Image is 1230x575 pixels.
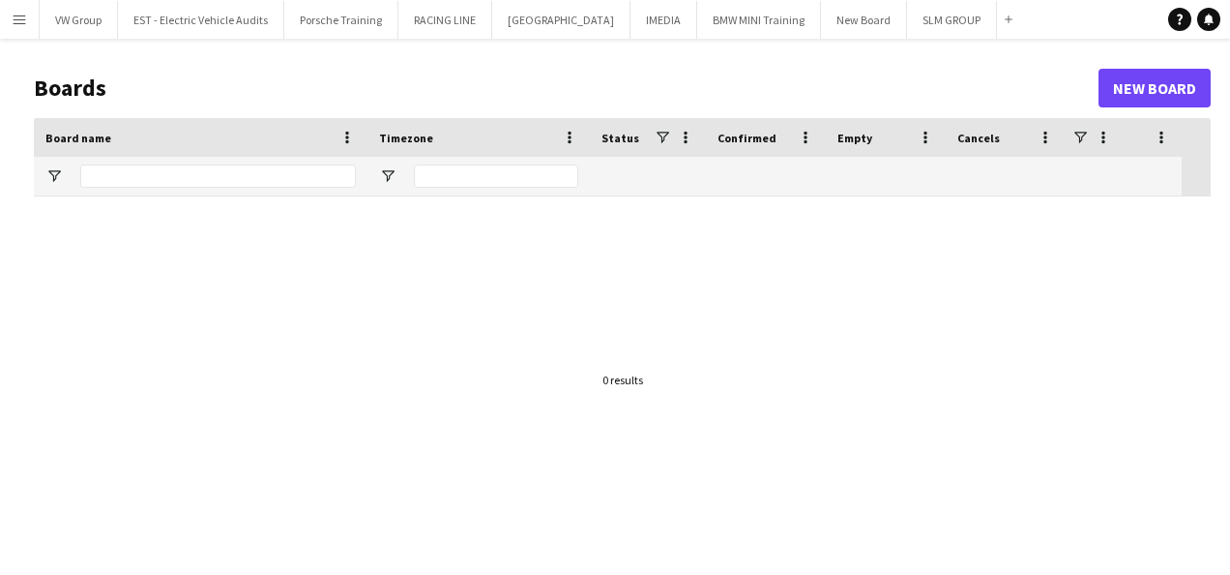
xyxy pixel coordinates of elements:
button: VW Group [40,1,118,39]
button: New Board [821,1,907,39]
span: Board name [45,131,111,145]
button: BMW MINI Training [697,1,821,39]
span: Status [601,131,639,145]
div: 0 results [602,373,643,387]
a: New Board [1098,69,1211,107]
span: Cancels [957,131,1000,145]
button: [GEOGRAPHIC_DATA] [492,1,630,39]
h1: Boards [34,74,1098,103]
span: Timezone [379,131,433,145]
span: Empty [837,131,872,145]
button: EST - Electric Vehicle Audits [118,1,284,39]
span: Confirmed [717,131,776,145]
button: Porsche Training [284,1,398,39]
input: Timezone Filter Input [414,165,578,188]
button: Open Filter Menu [379,167,396,185]
input: Board name Filter Input [80,165,356,188]
button: IMEDIA [630,1,697,39]
button: Open Filter Menu [45,167,63,185]
button: RACING LINE [398,1,492,39]
button: SLM GROUP [907,1,997,39]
